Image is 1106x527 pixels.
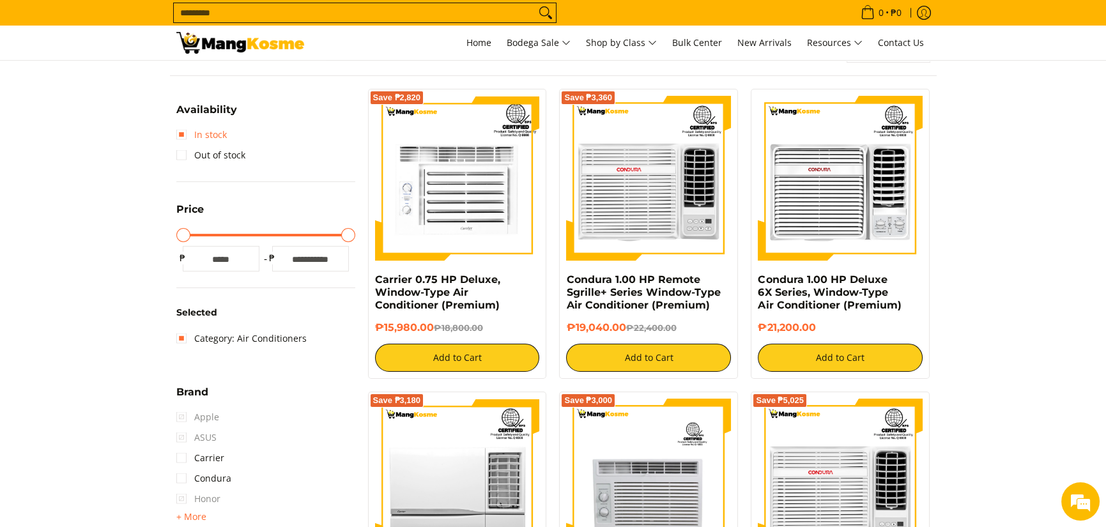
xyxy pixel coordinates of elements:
[507,35,571,51] span: Bodega Sale
[74,161,176,290] span: We're online!
[176,204,204,215] span: Price
[801,26,869,60] a: Resources
[564,94,612,102] span: Save ₱3,360
[758,273,901,311] a: Condura 1.00 HP Deluxe 6X Series, Window-Type Air Conditioner (Premium)
[758,96,923,261] img: Condura 1.00 HP Deluxe 6X Series, Window-Type Air Conditioner (Premium)
[877,8,886,17] span: 0
[176,509,206,524] summary: Open
[857,6,905,20] span: •
[176,387,208,407] summary: Open
[626,323,676,333] del: ₱22,400.00
[375,273,500,311] a: Carrier 0.75 HP Deluxe, Window-Type Air Conditioner (Premium)
[176,307,355,319] h6: Selected
[176,448,224,468] a: Carrier
[176,32,304,54] img: Premium Deals: Best Premium Home Appliances Sale l Mang Kosme
[6,349,243,393] textarea: Type your message and hit 'Enter'
[373,397,421,404] span: Save ₱3,180
[176,125,227,145] a: In stock
[375,344,540,372] button: Add to Cart
[500,26,577,60] a: Bodega Sale
[889,8,903,17] span: ₱0
[176,387,208,397] span: Brand
[176,468,231,489] a: Condura
[375,96,540,261] img: Carrier 0.75 HP Deluxe, Window-Type Air Conditioner (Premium)
[586,35,657,51] span: Shop by Class
[176,407,219,427] span: Apple
[266,252,279,264] span: ₱
[758,344,923,372] button: Add to Cart
[566,344,731,372] button: Add to Cart
[434,323,483,333] del: ₱18,800.00
[317,26,930,60] nav: Main Menu
[176,204,204,224] summary: Open
[210,6,240,37] div: Minimize live chat window
[66,72,215,88] div: Chat with us now
[535,3,556,22] button: Search
[807,35,863,51] span: Resources
[872,26,930,60] a: Contact Us
[672,36,722,49] span: Bulk Center
[466,36,491,49] span: Home
[460,26,498,60] a: Home
[566,321,731,334] h6: ₱19,040.00
[176,105,237,115] span: Availability
[758,321,923,334] h6: ₱21,200.00
[737,36,792,49] span: New Arrivals
[176,145,245,165] a: Out of stock
[566,96,731,261] img: condura-sgrille-series-window-type-remote-aircon-premium-full-view-mang-kosme
[373,94,421,102] span: Save ₱2,820
[666,26,728,60] a: Bulk Center
[176,252,189,264] span: ₱
[176,489,220,509] span: Honor
[176,328,307,349] a: Category: Air Conditioners
[176,427,217,448] span: ASUS
[580,26,663,60] a: Shop by Class
[375,321,540,334] h6: ₱15,980.00
[566,273,720,311] a: Condura 1.00 HP Remote Sgrille+ Series Window-Type Air Conditioner (Premium)
[731,26,798,60] a: New Arrivals
[564,397,612,404] span: Save ₱3,000
[878,36,924,49] span: Contact Us
[176,512,206,522] span: + More
[756,397,804,404] span: Save ₱5,025
[176,105,237,125] summary: Open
